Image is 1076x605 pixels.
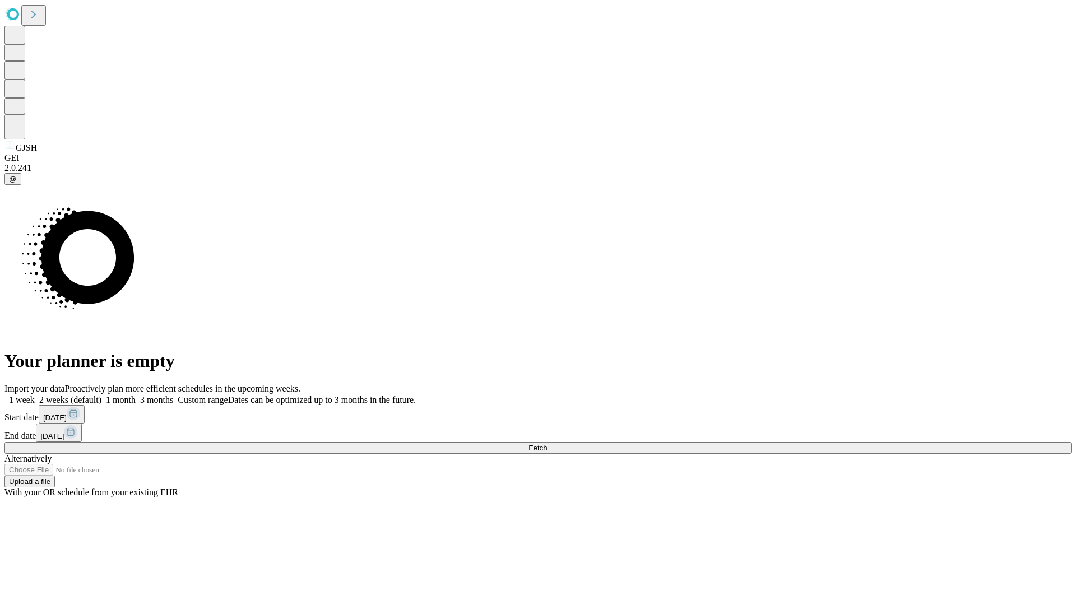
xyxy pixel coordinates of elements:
span: @ [9,175,17,183]
button: @ [4,173,21,185]
span: 1 week [9,395,35,404]
span: Alternatively [4,454,52,463]
h1: Your planner is empty [4,351,1072,371]
span: Fetch [528,444,547,452]
span: 1 month [106,395,136,404]
button: Fetch [4,442,1072,454]
span: 3 months [140,395,173,404]
div: End date [4,424,1072,442]
span: Import your data [4,384,65,393]
span: 2 weeks (default) [39,395,101,404]
div: 2.0.241 [4,163,1072,173]
button: [DATE] [39,405,85,424]
span: With your OR schedule from your existing EHR [4,487,178,497]
button: [DATE] [36,424,82,442]
span: Custom range [178,395,228,404]
span: Proactively plan more efficient schedules in the upcoming weeks. [65,384,300,393]
span: [DATE] [40,432,64,440]
span: [DATE] [43,413,67,422]
span: GJSH [16,143,37,152]
div: GEI [4,153,1072,163]
span: Dates can be optimized up to 3 months in the future. [228,395,416,404]
button: Upload a file [4,476,55,487]
div: Start date [4,405,1072,424]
